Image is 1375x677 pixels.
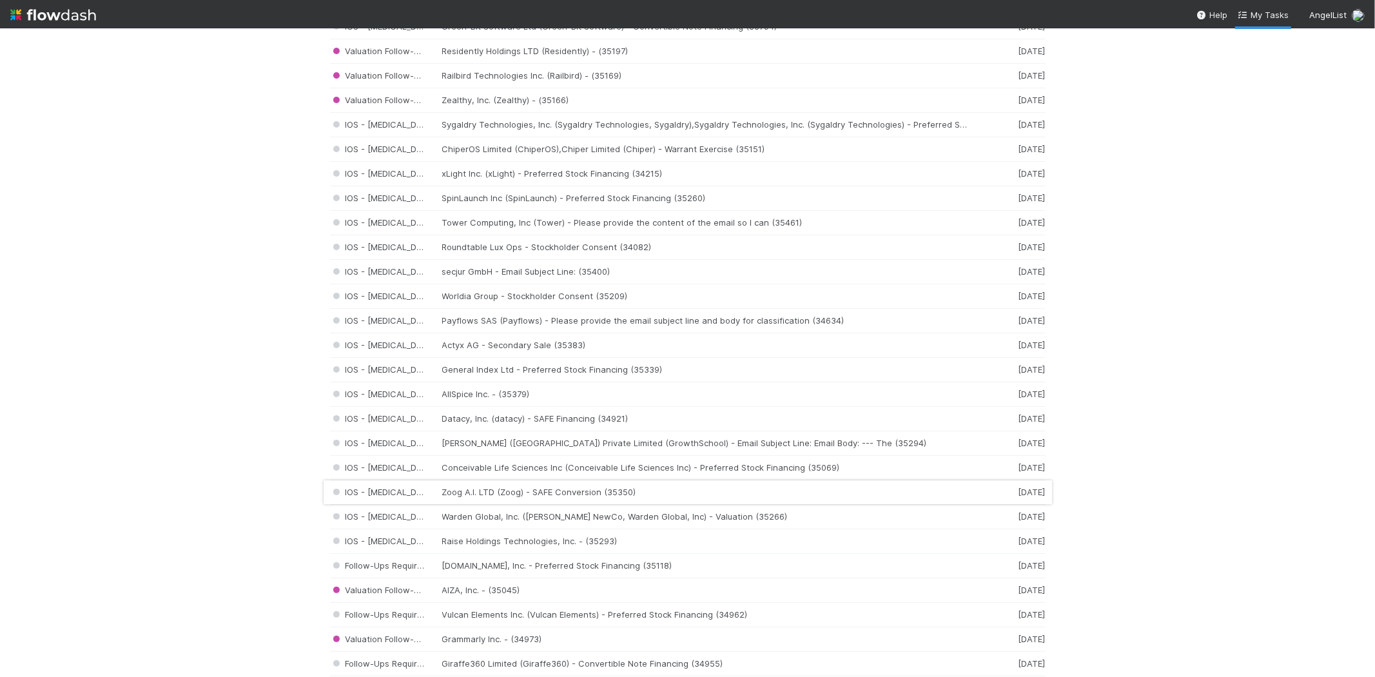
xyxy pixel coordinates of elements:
[968,242,1046,253] div: [DATE]
[330,609,428,620] span: Follow-Ups Required
[330,266,436,277] span: IOS - [MEDICAL_DATA]
[968,389,1046,400] div: [DATE]
[442,193,968,204] div: SpinLaunch Inc (SpinLaunch) - Preferred Stock Financing (35260)
[968,634,1046,645] div: [DATE]
[330,315,436,326] span: IOS - [MEDICAL_DATA]
[330,46,468,56] span: Valuation Follow-Ups Required
[330,95,468,105] span: Valuation Follow-Ups Required
[968,46,1046,57] div: [DATE]
[442,315,968,326] div: Payflows SAS (Payflows) - Please provide the email subject line and body for classification (34634)
[968,364,1046,375] div: [DATE]
[968,217,1046,228] div: [DATE]
[442,536,968,547] div: Raise Holdings Technologies, Inc. - (35293)
[442,609,968,620] div: Vulcan Elements Inc. (Vulcan Elements) - Preferred Stock Financing (34962)
[330,658,428,669] span: Follow-Ups Required
[330,168,436,179] span: IOS - [MEDICAL_DATA]
[968,536,1046,547] div: [DATE]
[968,585,1046,596] div: [DATE]
[442,291,968,302] div: Worldia Group - Stockholder Consent (35209)
[442,119,968,130] div: Sygaldry Technologies, Inc. (Sygaldry Technologies, Sygaldry),Sygaldry Technologies, Inc. (Sygald...
[330,364,436,375] span: IOS - [MEDICAL_DATA]
[330,585,468,595] span: Valuation Follow-Ups Required
[330,340,436,350] span: IOS - [MEDICAL_DATA]
[968,193,1046,204] div: [DATE]
[330,389,436,399] span: IOS - [MEDICAL_DATA]
[1196,8,1227,21] div: Help
[1238,8,1289,21] a: My Tasks
[968,413,1046,424] div: [DATE]
[968,144,1046,155] div: [DATE]
[968,70,1046,81] div: [DATE]
[330,560,428,571] span: Follow-Ups Required
[968,340,1046,351] div: [DATE]
[968,462,1046,473] div: [DATE]
[968,609,1046,620] div: [DATE]
[968,315,1046,326] div: [DATE]
[330,634,468,644] span: Valuation Follow-Ups Required
[442,438,968,449] div: [PERSON_NAME] ([GEOGRAPHIC_DATA]) Private Limited (GrowthSchool) - Email Subject Line: Email Body...
[330,438,436,448] span: IOS - [MEDICAL_DATA]
[330,511,436,522] span: IOS - [MEDICAL_DATA]
[330,70,468,81] span: Valuation Follow-Ups Required
[330,144,436,154] span: IOS - [MEDICAL_DATA]
[968,168,1046,179] div: [DATE]
[968,658,1046,669] div: [DATE]
[442,340,968,351] div: Actyx AG - Secondary Sale (35383)
[968,291,1046,302] div: [DATE]
[968,560,1046,571] div: [DATE]
[442,46,968,57] div: Residently Holdings LTD (Residently) - (35197)
[442,389,968,400] div: AllSpice Inc. - (35379)
[1238,10,1289,20] span: My Tasks
[442,560,968,571] div: [DOMAIN_NAME], Inc. - Preferred Stock Financing (35118)
[330,242,436,252] span: IOS - [MEDICAL_DATA]
[330,119,436,130] span: IOS - [MEDICAL_DATA]
[968,95,1046,106] div: [DATE]
[330,413,436,424] span: IOS - [MEDICAL_DATA]
[442,634,968,645] div: Grammarly Inc. - (34973)
[442,462,968,473] div: Conceivable Life Sciences Inc (Conceivable Life Sciences Inc) - Preferred Stock Financing (35069)
[442,217,968,228] div: Tower Computing, Inc (Tower) - Please provide the content of the email so I can (35461)
[330,462,436,473] span: IOS - [MEDICAL_DATA]
[1352,9,1365,22] img: avatar_5106bb14-94e9-4897-80de-6ae81081f36d.png
[330,536,436,546] span: IOS - [MEDICAL_DATA]
[442,658,968,669] div: Giraffe360 Limited (Giraffe360) - Convertible Note Financing (34955)
[442,168,968,179] div: xLight Inc. (xLight) - Preferred Stock Financing (34215)
[330,193,436,203] span: IOS - [MEDICAL_DATA]
[442,95,968,106] div: Zealthy, Inc. (Zealthy) - (35166)
[442,242,968,253] div: Roundtable Lux Ops - Stockholder Consent (34082)
[1309,10,1347,20] span: AngelList
[442,511,968,522] div: Warden Global, Inc. ([PERSON_NAME] NewCo, Warden Global, Inc) - Valuation (35266)
[330,291,436,301] span: IOS - [MEDICAL_DATA]
[330,217,436,228] span: IOS - [MEDICAL_DATA]
[968,119,1046,130] div: [DATE]
[10,4,96,26] img: logo-inverted-e16ddd16eac7371096b0.svg
[442,364,968,375] div: General Index Ltd - Preferred Stock Financing (35339)
[968,438,1046,449] div: [DATE]
[968,511,1046,522] div: [DATE]
[442,585,968,596] div: AIZA, Inc. - (35045)
[442,70,968,81] div: Railbird Technologies Inc. (Railbird) - (35169)
[442,144,968,155] div: ChiperOS Limited (ChiperOS),Chiper Limited (Chiper) - Warrant Exercise (35151)
[442,413,968,424] div: Datacy, Inc. (datacy) - SAFE Financing (34921)
[968,266,1046,277] div: [DATE]
[442,266,968,277] div: secjur GmbH - Email Subject Line: (35400)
